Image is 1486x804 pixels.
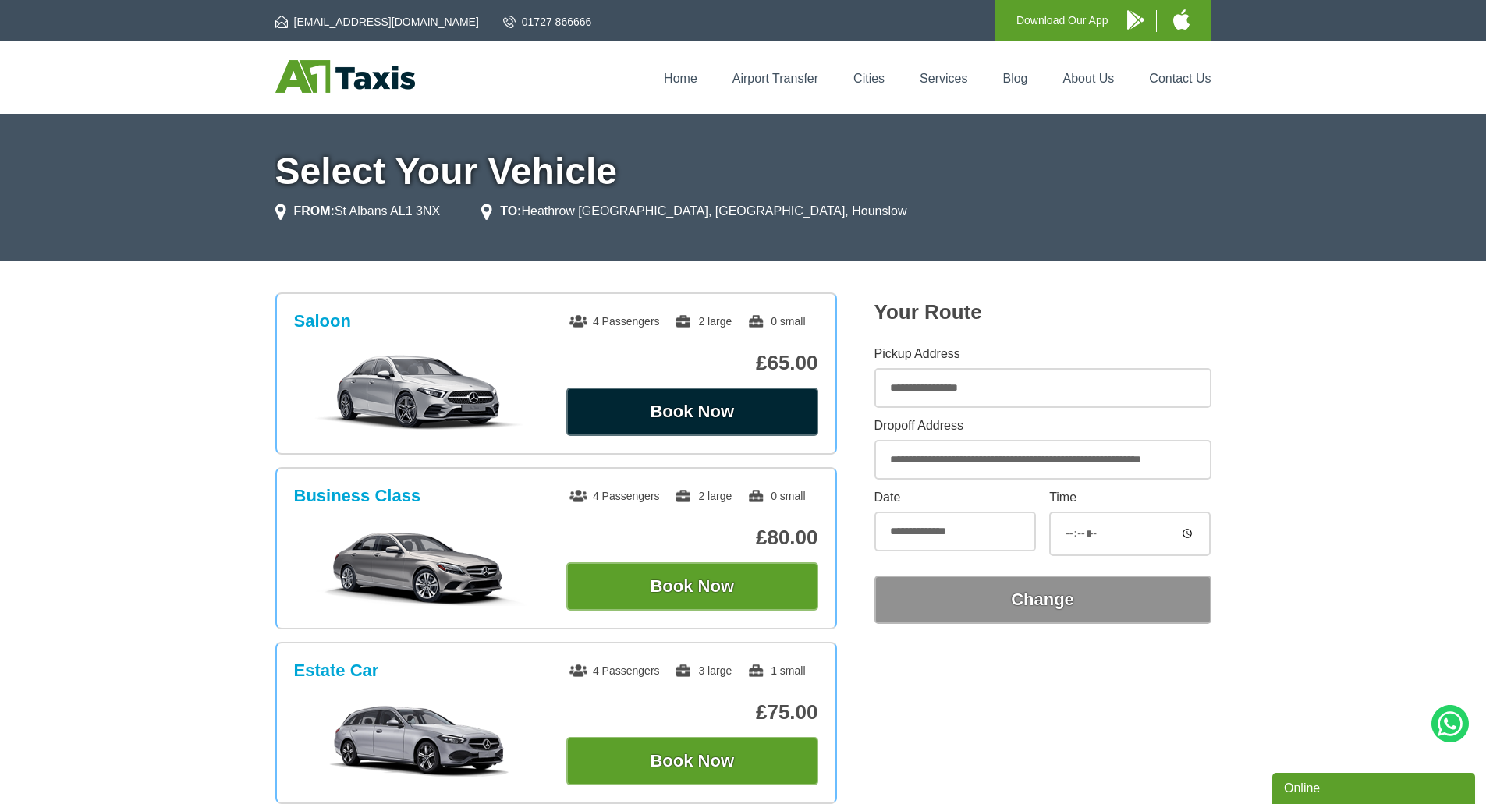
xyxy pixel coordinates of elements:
[566,388,818,436] button: Book Now
[675,664,732,677] span: 3 large
[1016,11,1108,30] p: Download Our App
[275,60,415,93] img: A1 Taxis St Albans LTD
[294,311,351,331] h3: Saloon
[1149,72,1211,85] a: Contact Us
[569,490,660,502] span: 4 Passengers
[1272,770,1478,804] iframe: chat widget
[569,664,660,677] span: 4 Passengers
[566,526,818,550] p: £80.00
[874,300,1211,324] h2: Your Route
[1063,72,1115,85] a: About Us
[566,562,818,611] button: Book Now
[566,737,818,785] button: Book Now
[1049,491,1211,504] label: Time
[566,700,818,724] p: £75.00
[874,420,1211,432] label: Dropoff Address
[747,315,805,328] span: 0 small
[503,14,592,30] a: 01727 866666
[732,72,818,85] a: Airport Transfer
[275,14,479,30] a: [EMAIL_ADDRESS][DOMAIN_NAME]
[1002,72,1027,85] a: Blog
[294,486,421,506] h3: Business Class
[874,348,1211,360] label: Pickup Address
[664,72,697,85] a: Home
[675,315,732,328] span: 2 large
[853,72,885,85] a: Cities
[874,491,1036,504] label: Date
[747,664,805,677] span: 1 small
[294,204,335,218] strong: FROM:
[1127,10,1144,30] img: A1 Taxis Android App
[481,202,906,221] li: Heathrow [GEOGRAPHIC_DATA], [GEOGRAPHIC_DATA], Hounslow
[275,153,1211,190] h1: Select Your Vehicle
[294,661,379,681] h3: Estate Car
[747,490,805,502] span: 0 small
[675,490,732,502] span: 2 large
[1173,9,1190,30] img: A1 Taxis iPhone App
[275,202,441,221] li: St Albans AL1 3NX
[302,353,537,431] img: Saloon
[566,351,818,375] p: £65.00
[569,315,660,328] span: 4 Passengers
[874,576,1211,624] button: Change
[302,703,537,781] img: Estate Car
[920,72,967,85] a: Services
[302,528,537,606] img: Business Class
[500,204,521,218] strong: TO:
